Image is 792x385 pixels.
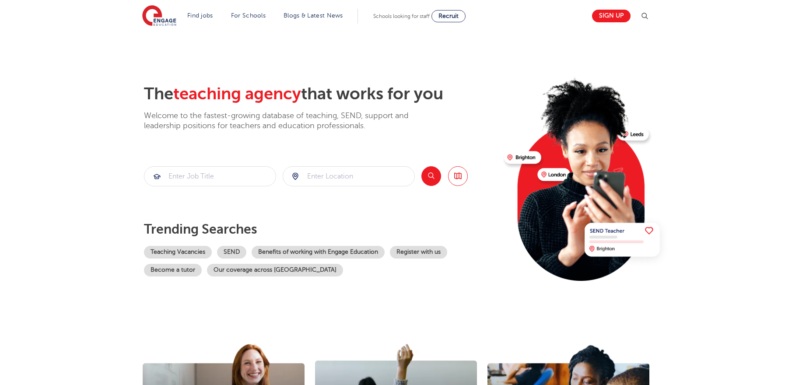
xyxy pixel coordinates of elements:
[144,221,497,237] p: Trending searches
[231,12,266,19] a: For Schools
[431,10,466,22] a: Recruit
[207,264,343,276] a: Our coverage across [GEOGRAPHIC_DATA]
[173,84,301,103] span: teaching agency
[144,111,433,131] p: Welcome to the fastest-growing database of teaching, SEND, support and leadership positions for t...
[187,12,213,19] a: Find jobs
[144,264,202,276] a: Become a tutor
[283,166,415,186] div: Submit
[283,167,414,186] input: Submit
[142,5,176,27] img: Engage Education
[373,13,430,19] span: Schools looking for staff
[144,246,212,259] a: Teaching Vacancies
[592,10,631,22] a: Sign up
[144,166,276,186] div: Submit
[390,246,447,259] a: Register with us
[252,246,385,259] a: Benefits of working with Engage Education
[421,166,441,186] button: Search
[217,246,246,259] a: SEND
[284,12,343,19] a: Blogs & Latest News
[144,84,497,104] h2: The that works for you
[438,13,459,19] span: Recruit
[144,167,276,186] input: Submit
